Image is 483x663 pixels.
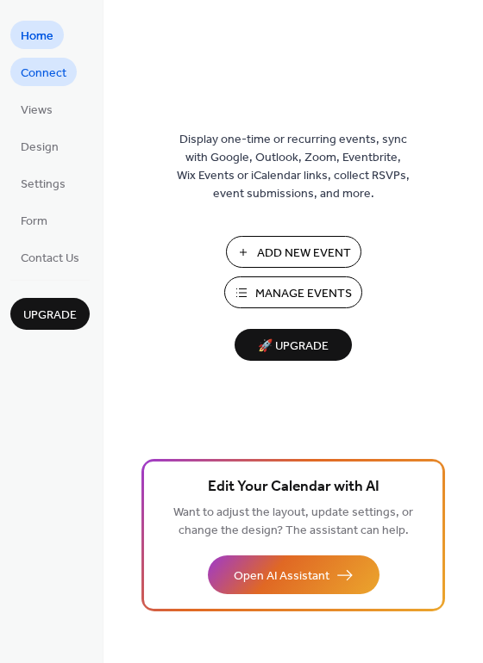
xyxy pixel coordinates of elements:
span: Connect [21,65,66,83]
button: Add New Event [226,236,361,268]
span: Design [21,139,59,157]
a: Home [10,21,64,49]
a: Connect [10,58,77,86]
button: Open AI Assistant [208,555,379,594]
span: Home [21,28,53,46]
span: Upgrade [23,307,77,325]
button: 🚀 Upgrade [235,329,352,361]
a: Design [10,132,69,160]
span: Want to adjust the layout, update settings, or change the design? The assistant can help. [173,501,413,542]
a: Settings [10,169,76,197]
a: Views [10,95,63,123]
a: Contact Us [10,243,90,271]
span: Form [21,213,47,231]
span: Views [21,102,53,120]
span: Add New Event [257,245,351,263]
span: Open AI Assistant [234,567,329,586]
a: Form [10,206,58,234]
span: Edit Your Calendar with AI [208,475,379,499]
span: 🚀 Upgrade [245,335,342,358]
button: Upgrade [10,298,90,330]
button: Manage Events [224,276,362,308]
span: Display one-time or recurring events, sync with Google, Outlook, Zoom, Eventbrite, Wix Events or ... [177,131,410,203]
span: Settings [21,176,66,194]
span: Manage Events [255,285,352,303]
span: Contact Us [21,250,79,268]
